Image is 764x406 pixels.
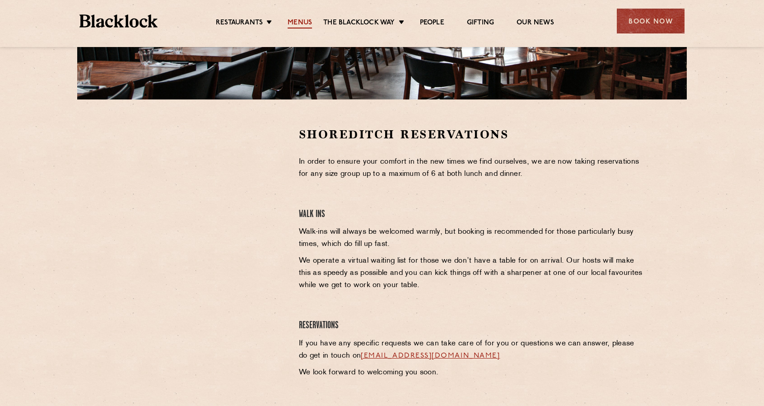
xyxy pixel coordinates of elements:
[288,19,312,28] a: Menus
[467,19,494,28] a: Gifting
[299,226,645,250] p: Walk-ins will always be welcomed warmly, but booking is recommended for those particularly busy t...
[299,156,645,180] p: In order to ensure your comfort in the new times we find ourselves, we are now taking reservation...
[216,19,263,28] a: Restaurants
[361,352,500,359] a: [EMAIL_ADDRESS][DOMAIN_NAME]
[299,320,645,332] h4: Reservations
[617,9,685,33] div: Book Now
[299,367,645,379] p: We look forward to welcoming you soon.
[299,338,645,362] p: If you have any specific requests we can take care of for you or questions we can answer, please ...
[299,208,645,221] h4: Walk Ins
[152,127,253,263] iframe: OpenTable make booking widget
[420,19,444,28] a: People
[299,127,645,142] h2: Shoreditch Reservations
[299,255,645,292] p: We operate a virtual waiting list for those we don’t have a table for on arrival. Our hosts will ...
[517,19,554,28] a: Our News
[323,19,395,28] a: The Blacklock Way
[79,14,158,28] img: BL_Textured_Logo-footer-cropped.svg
